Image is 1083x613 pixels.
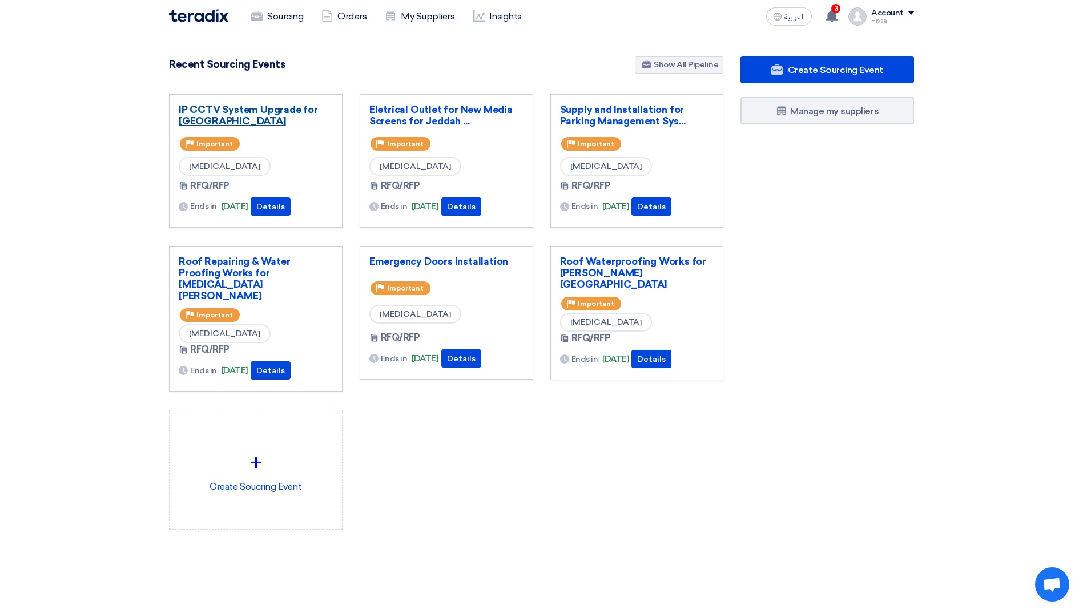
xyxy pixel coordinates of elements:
button: Details [441,349,481,368]
span: RFQ/RFP [190,179,230,193]
span: [MEDICAL_DATA] [179,324,271,343]
div: + [179,446,333,480]
span: Important [387,140,424,148]
span: RFQ/RFP [381,331,420,345]
button: Details [631,197,671,216]
span: Ends in [571,353,598,365]
img: profile_test.png [848,7,867,26]
a: Orders [312,4,376,29]
span: Ends in [571,200,598,212]
span: 3 [831,4,840,13]
a: Emergency Doors Installation [369,256,524,267]
a: My Suppliers [376,4,464,29]
span: [MEDICAL_DATA] [560,313,652,332]
span: [DATE] [412,352,438,365]
button: Details [251,361,291,380]
a: Supply and Installation for Parking Management Sys... [560,104,714,127]
a: Roof Waterproofing Works for [PERSON_NAME][GEOGRAPHIC_DATA] [560,256,714,290]
a: IP CCTV System Upgrade for [GEOGRAPHIC_DATA] [179,104,333,127]
span: Important [196,311,233,319]
span: Important [578,300,614,308]
span: Create Sourcing Event [788,64,883,75]
span: Ends in [190,200,217,212]
a: Open chat [1035,567,1069,602]
span: [MEDICAL_DATA] [369,305,461,324]
div: Create Soucring Event [179,420,333,520]
span: Important [387,284,424,292]
span: العربية [784,13,805,21]
a: Show All Pipeline [635,56,723,74]
a: Roof Repairing & Water Proofing Works for [MEDICAL_DATA][PERSON_NAME] [179,256,333,301]
span: Ends in [190,365,217,377]
button: Details [251,197,291,216]
a: Eletrical Outlet for New Media Screens for Jeddah ... [369,104,524,127]
span: [DATE] [412,200,438,213]
img: Teradix logo [169,9,228,22]
span: [MEDICAL_DATA] [179,157,271,176]
div: Hissa [871,18,914,24]
a: Insights [464,4,531,29]
span: RFQ/RFP [381,179,420,193]
button: Details [631,350,671,368]
span: RFQ/RFP [190,343,230,357]
span: Ends in [381,353,408,365]
button: العربية [766,7,812,26]
span: [DATE] [222,200,248,213]
a: Manage my suppliers [740,97,914,124]
span: Ends in [381,200,408,212]
h4: Recent Sourcing Events [169,58,285,71]
span: [DATE] [602,353,629,366]
div: Account [871,9,904,18]
span: [DATE] [222,364,248,377]
button: Details [441,197,481,216]
span: RFQ/RFP [571,179,611,193]
span: RFQ/RFP [571,332,611,345]
span: Important [196,140,233,148]
span: [MEDICAL_DATA] [369,157,461,176]
span: [DATE] [602,200,629,213]
span: Important [578,140,614,148]
a: Sourcing [242,4,312,29]
span: [MEDICAL_DATA] [560,157,652,176]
